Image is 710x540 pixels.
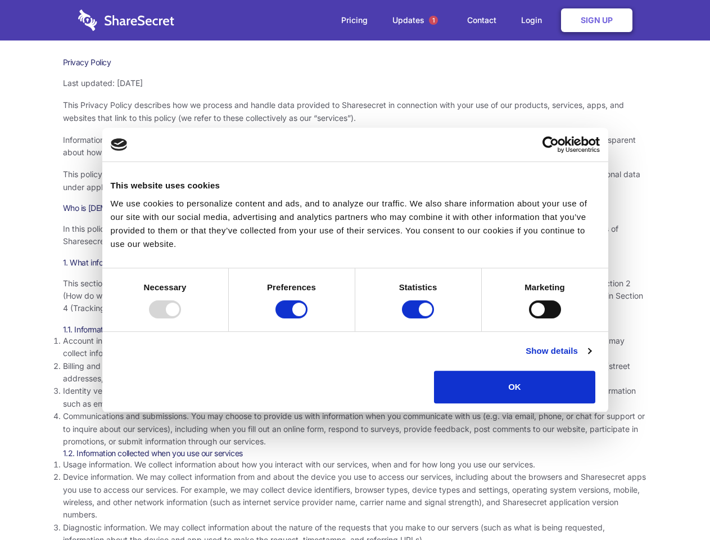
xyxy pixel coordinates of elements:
span: This section describes the various types of information we collect from and about you. To underst... [63,278,643,313]
span: Billing and payment information. In order to purchase a service, you may need to provide us with ... [63,361,630,383]
strong: Preferences [267,282,316,292]
img: logo [111,138,128,151]
span: Identity verification information. Some services require you to verify your identity as part of c... [63,386,636,408]
span: Device information. We may collect information from and about the device you use to access our se... [63,472,646,519]
strong: Necessary [144,282,187,292]
a: Contact [456,3,508,38]
a: Pricing [330,3,379,38]
h1: Privacy Policy [63,57,648,67]
span: 1.1. Information you provide to us [63,325,176,334]
div: This website uses cookies [111,179,600,192]
span: 1. What information do we collect about you? [63,258,218,267]
p: Last updated: [DATE] [63,77,648,89]
a: Login [510,3,559,38]
span: 1.2. Information collected when you use our services [63,448,243,458]
a: Usercentrics Cookiebot - opens in a new window [501,136,600,153]
span: 1 [429,16,438,25]
img: logo-wordmark-white-trans-d4663122ce5f474addd5e946df7df03e33cb6a1c49d2221995e7729f52c070b2.svg [78,10,174,31]
span: In this policy, “Sharesecret,” “we,” “us,” and “our” refer to Sharesecret Inc., a U.S. company. S... [63,224,618,246]
strong: Statistics [399,282,437,292]
span: Account information. Our services generally require you to create an account before you can acces... [63,336,625,358]
a: Sign Up [561,8,632,32]
strong: Marketing [524,282,565,292]
span: Who is [DEMOGRAPHIC_DATA]? [63,203,175,213]
div: We use cookies to personalize content and ads, and to analyze our traffic. We also share informat... [111,197,600,251]
span: Communications and submissions. You may choose to provide us with information when you communicat... [63,411,645,446]
button: OK [434,371,595,403]
a: Show details [526,344,591,358]
span: Usage information. We collect information about how you interact with our services, when and for ... [63,460,535,469]
span: This Privacy Policy describes how we process and handle data provided to Sharesecret in connectio... [63,100,624,122]
span: Information security and privacy are at the heart of what Sharesecret values and promotes as a co... [63,135,636,157]
span: This policy uses the term “personal data” to refer to information that is related to an identifie... [63,169,640,191]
